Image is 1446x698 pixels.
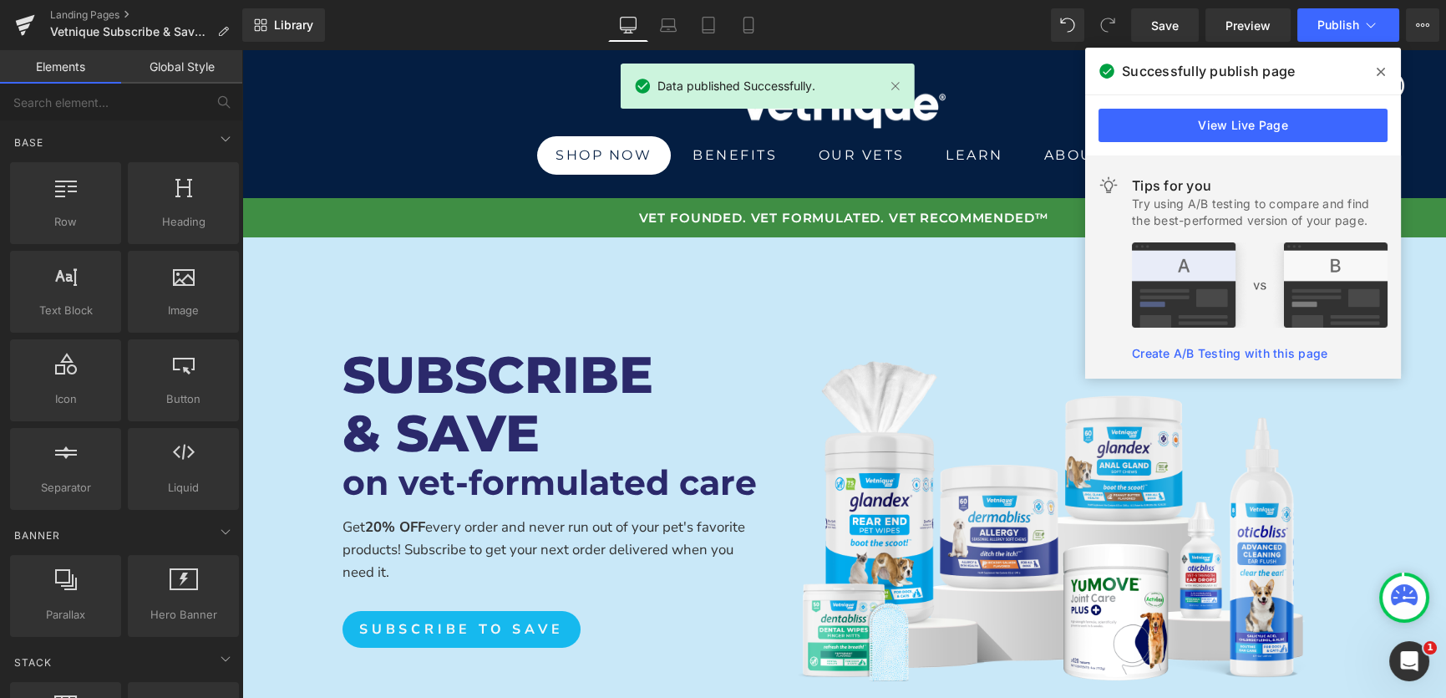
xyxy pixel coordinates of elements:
[1389,641,1429,681] iframe: Intercom live chat
[648,8,688,42] a: Laptop
[1132,346,1327,360] a: Create A/B Testing with this page
[50,25,211,38] span: Vetnique Subscribe & Save Subscription Program
[133,479,234,497] span: Liquid
[50,8,242,22] a: Landing Pages
[398,160,808,176] span: Vet Founded. Vet Formulated. Vet Recommended™
[1098,109,1388,142] a: View Live Page
[728,8,769,42] a: Mobile
[1225,17,1271,34] span: Preview
[608,8,648,42] a: Desktop
[15,479,116,497] span: Separator
[101,295,435,412] h1: Subscribe & Save
[274,18,313,33] span: Library
[133,390,234,408] span: Button
[124,467,184,487] strong: 20% OFF
[133,302,234,319] span: Image
[688,8,728,42] a: Tablet
[13,527,62,543] span: Banner
[1205,8,1291,42] a: Preview
[133,606,234,624] span: Hero Banner
[1297,8,1399,42] button: Publish
[118,570,322,589] span: SUBSCRIBE TO SAVE
[1132,242,1388,328] img: tip.png
[1051,8,1084,42] button: Undo
[1317,18,1359,32] span: Publish
[1406,8,1439,42] button: More
[686,86,781,125] a: Learn
[296,86,429,125] a: Shop Now
[121,50,242,84] a: Global Style
[15,606,116,624] span: Parallax
[13,655,53,670] span: Stack
[13,135,45,150] span: Base
[1423,641,1437,655] span: 1
[1132,196,1388,229] div: Try using A/B testing to compare and find the best-performed version of your page.
[1098,176,1119,196] img: light.svg
[657,77,815,95] span: Data published Successfully.
[15,390,116,408] span: Icon
[1091,8,1124,42] button: Redo
[101,412,519,453] h2: on vet-formulated care
[15,213,116,231] span: Row
[558,86,682,125] a: Our Vets
[433,86,555,125] a: Benefits
[21,156,1184,179] a: Vet Founded. Vet Formulated. Vet Recommended™
[1122,61,1295,81] span: Successfully publish page
[1132,176,1388,196] div: Tips for you
[242,8,325,42] a: New Library
[784,86,909,125] a: About Us
[133,213,234,231] span: Heading
[101,466,505,534] p: Get every order and never run out of your pet's favorite products! Subscribe to get your next ord...
[15,302,116,319] span: Text Block
[1151,17,1179,34] span: Save
[101,561,339,599] a: SUBSCRIBE TO SAVE
[241,50,1446,698] iframe: To enrich screen reader interactions, please activate Accessibility in Grammarly extension settings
